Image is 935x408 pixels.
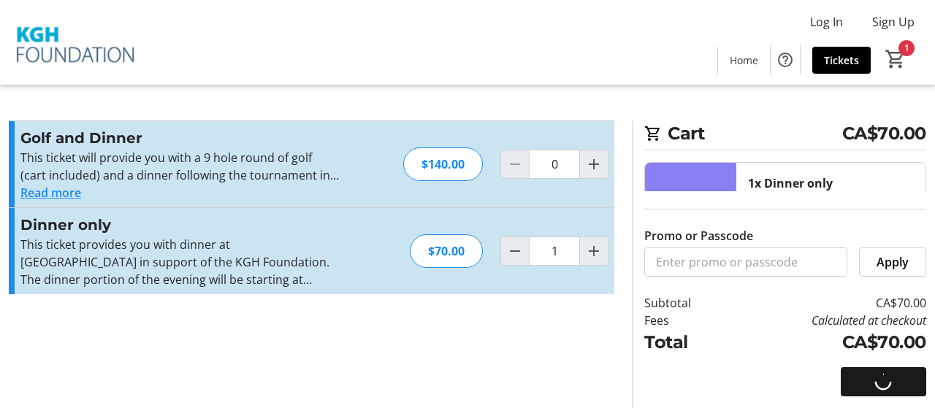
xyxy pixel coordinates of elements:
input: Dinner only Quantity [529,236,580,266]
input: Enter promo or passcode [644,247,847,277]
span: Sign Up [872,13,915,31]
h3: Dinner only [20,214,340,236]
div: $70.00 [410,234,483,268]
button: Increment by one [580,237,608,265]
button: Log In [798,10,855,34]
a: Tickets [812,47,871,74]
span: Tickets [824,53,859,68]
p: This ticket will provide you with a 9 hole round of golf (cart included) and a dinner following t... [20,149,340,184]
td: Calculated at checkout [726,312,926,329]
div: $140.00 [403,147,483,181]
button: Apply [859,247,926,277]
td: CA$70.00 [726,329,926,355]
button: Help [771,45,800,74]
td: Fees [644,312,726,329]
span: Apply [877,253,909,271]
div: 1x Dinner only [748,174,833,192]
button: Decrement by one [501,237,529,265]
img: Kelowna General Hospital Foundation - UBC Southern Medical Program's Logo [9,6,139,79]
a: Home [718,47,770,74]
td: CA$70.00 [726,294,926,312]
button: Increment by one [580,150,608,178]
span: CA$70.00 [842,120,926,147]
span: Log In [810,13,843,31]
button: Read more [20,184,81,201]
td: Subtotal [644,294,726,312]
td: Total [644,329,726,355]
span: Home [730,53,758,68]
h2: Cart [644,120,926,150]
label: Promo or Passcode [644,227,753,245]
button: Sign Up [860,10,926,34]
button: Cart [882,46,909,72]
h3: Golf and Dinner [20,127,340,149]
div: This ticket provides you with dinner at [GEOGRAPHIC_DATA] in support of the KGH Foundation. The d... [20,236,340,288]
input: Golf and Dinner Quantity [529,150,580,179]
